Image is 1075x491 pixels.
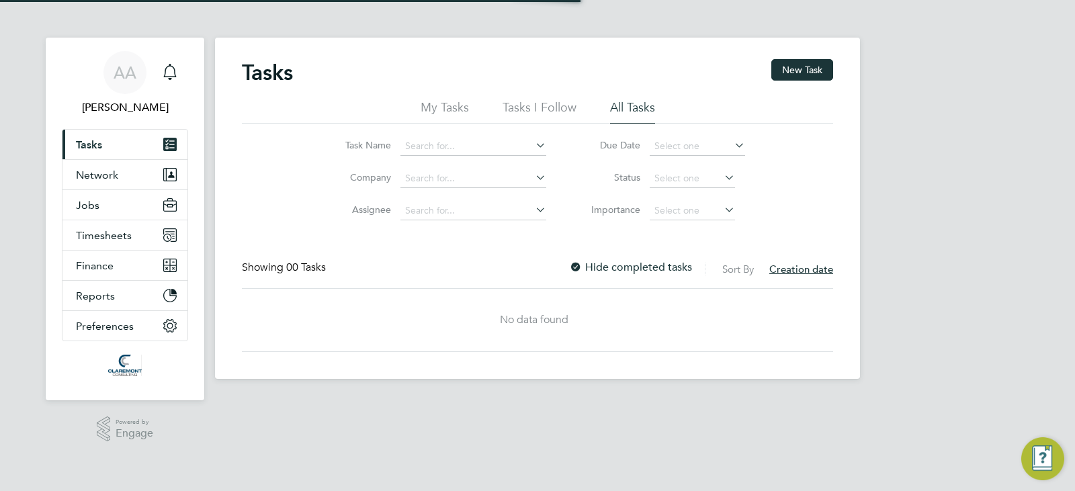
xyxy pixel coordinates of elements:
[421,99,469,124] li: My Tasks
[116,416,153,428] span: Powered by
[62,220,187,250] button: Timesheets
[116,428,153,439] span: Engage
[400,169,546,188] input: Search for...
[62,251,187,280] button: Finance
[610,99,655,124] li: All Tasks
[580,204,640,216] label: Importance
[62,311,187,341] button: Preferences
[76,199,99,212] span: Jobs
[114,64,136,81] span: AA
[580,171,640,183] label: Status
[650,169,735,188] input: Select one
[62,130,187,159] a: Tasks
[62,160,187,189] button: Network
[400,202,546,220] input: Search for...
[580,139,640,151] label: Due Date
[331,171,391,183] label: Company
[331,139,391,151] label: Task Name
[400,137,546,156] input: Search for...
[62,281,187,310] button: Reports
[650,202,735,220] input: Select one
[242,59,293,86] h2: Tasks
[62,190,187,220] button: Jobs
[46,38,204,400] nav: Main navigation
[76,169,118,181] span: Network
[771,59,833,81] button: New Task
[286,261,326,274] span: 00 Tasks
[62,355,188,376] a: Go to home page
[331,204,391,216] label: Assignee
[76,259,114,272] span: Finance
[503,99,576,124] li: Tasks I Follow
[722,263,754,275] label: Sort By
[62,99,188,116] span: Afzal Ahmed
[242,313,826,327] div: No data found
[1021,437,1064,480] button: Engage Resource Center
[108,355,141,376] img: claremontconsulting1-logo-retina.png
[76,138,102,151] span: Tasks
[97,416,154,442] a: Powered byEngage
[62,51,188,116] a: AA[PERSON_NAME]
[650,137,745,156] input: Select one
[76,320,134,332] span: Preferences
[569,261,692,274] label: Hide completed tasks
[76,229,132,242] span: Timesheets
[76,289,115,302] span: Reports
[242,261,329,275] div: Showing
[769,263,833,275] span: Creation date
